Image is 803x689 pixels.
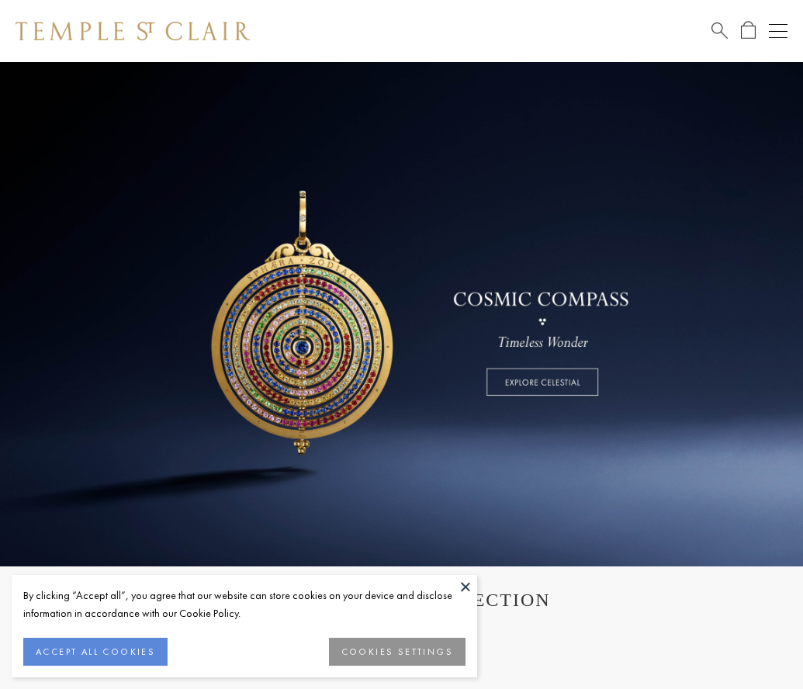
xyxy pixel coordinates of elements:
button: COOKIES SETTINGS [329,638,466,666]
button: ACCEPT ALL COOKIES [23,638,168,666]
button: Open navigation [769,22,787,40]
a: Search [711,21,728,40]
img: Temple St. Clair [16,22,250,40]
div: By clicking “Accept all”, you agree that our website can store cookies on your device and disclos... [23,587,466,622]
a: Open Shopping Bag [741,21,756,40]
